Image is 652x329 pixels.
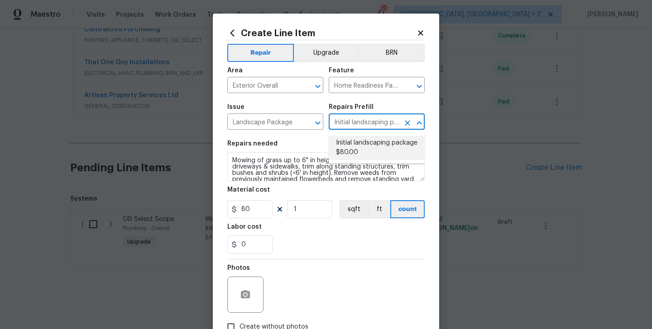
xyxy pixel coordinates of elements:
h5: Photos [227,265,250,271]
button: count [390,200,425,218]
h5: Repairs needed [227,141,278,147]
h2: Create Line Item [227,28,417,38]
li: Initial landscaping package $80.00 [329,136,425,160]
h5: Material cost [227,187,270,193]
h5: Area [227,67,243,74]
button: Clear [401,117,414,129]
button: Open [312,80,324,93]
button: ft [368,200,390,218]
h5: Issue [227,104,244,110]
textarea: Mowing of grass up to 6" in height. Mow, edge along driveways & sidewalks, trim along standing st... [227,152,425,181]
button: sqft [340,200,368,218]
button: Close [413,117,426,129]
h5: Repairs Prefill [329,104,374,110]
h5: Feature [329,67,354,74]
button: BRN [358,44,425,62]
button: Repair [227,44,294,62]
h5: Labor cost [227,224,262,230]
button: Upgrade [294,44,359,62]
button: Open [312,117,324,129]
button: Open [413,80,426,93]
